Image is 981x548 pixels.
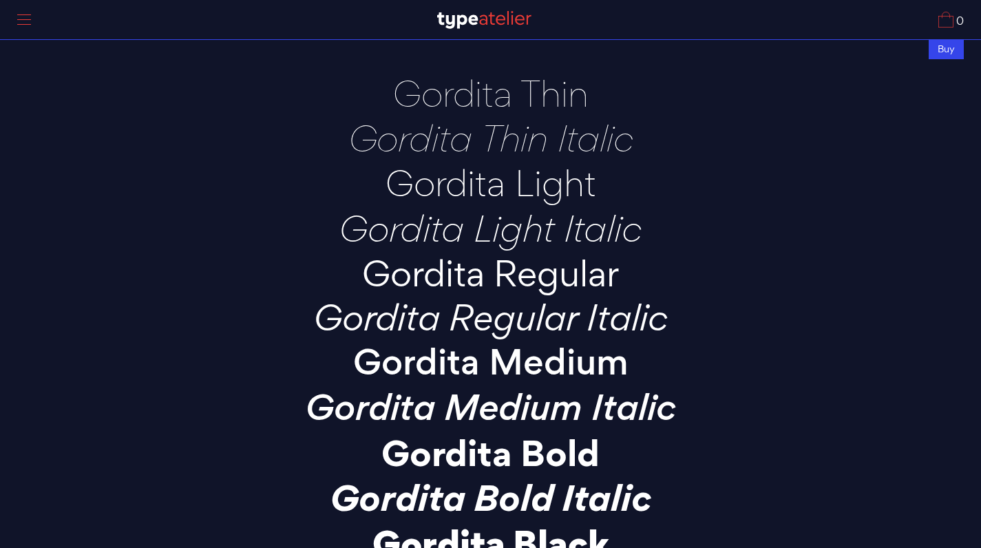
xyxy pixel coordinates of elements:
[250,388,732,426] p: Gordita Medium Italic
[250,344,732,381] p: Gordita Medium
[250,119,732,157] p: Gordita Thin Italic
[938,12,953,28] img: Cart_Icon.svg
[250,74,732,112] p: Gordita Thin
[250,254,732,292] p: Gordita Regular
[250,164,732,202] p: Gordita Light
[929,39,964,59] div: Buy
[250,434,732,472] p: Gordita Bold
[437,11,531,29] img: TA_Logo.svg
[250,209,732,247] p: Gordita Light Italic
[953,16,964,28] span: 0
[938,12,964,28] a: 0
[250,478,732,516] p: Gordita Bold Italic
[250,299,732,337] p: Gordita Regular Italic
